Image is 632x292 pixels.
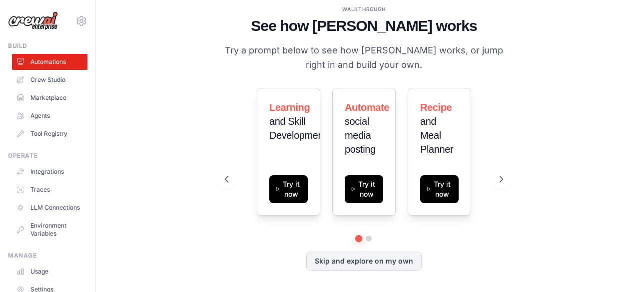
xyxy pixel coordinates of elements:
span: Automate [345,102,389,113]
a: Automations [12,54,87,70]
button: Try it now [269,175,308,203]
h1: See how [PERSON_NAME] works [225,17,503,35]
span: and Skill Development [269,116,326,141]
button: Try it now [420,175,459,203]
a: LLM Connections [12,200,87,216]
div: Manage [8,252,87,260]
div: Build [8,42,87,50]
div: Operate [8,152,87,160]
a: Usage [12,264,87,280]
a: Integrations [12,164,87,180]
span: social media posting [345,116,376,155]
span: and Meal Planner [420,116,453,155]
button: Try it now [345,175,383,203]
img: Logo [8,11,58,30]
a: Crew Studio [12,72,87,88]
span: Learning [269,102,310,113]
p: Try a prompt below to see how [PERSON_NAME] works, or jump right in and build your own. [225,43,503,72]
a: Agents [12,108,87,124]
a: Environment Variables [12,218,87,242]
a: Tool Registry [12,126,87,142]
a: Marketplace [12,90,87,106]
a: Traces [12,182,87,198]
iframe: Chat Widget [582,244,632,292]
span: Recipe [420,102,452,113]
div: WALKTHROUGH [225,5,503,13]
button: Skip and explore on my own [306,252,422,271]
